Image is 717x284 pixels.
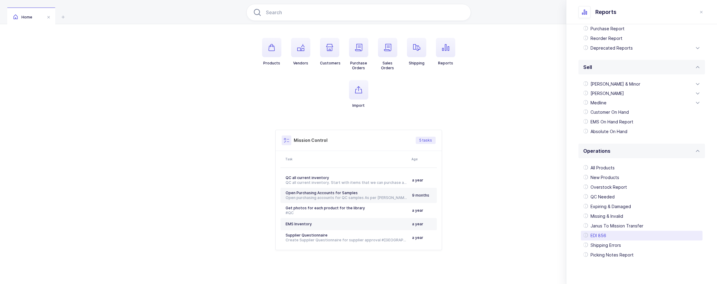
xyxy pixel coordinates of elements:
[412,222,423,226] span: a year
[581,240,703,250] div: Shipping Errors
[581,89,703,98] div: [PERSON_NAME]
[412,235,423,240] span: a year
[578,74,705,141] div: Sell
[419,138,432,143] span: 5 tasks
[285,157,408,162] div: Task
[13,15,32,19] span: Home
[581,173,703,182] div: New Products
[412,193,429,197] span: 9 months
[286,206,365,210] span: Get photos for each product for the library
[581,211,703,221] div: Missing & Invalid
[698,8,705,16] button: close drawer
[411,157,435,162] div: Age
[581,98,703,108] div: Medline
[581,79,703,89] div: [PERSON_NAME] & Minor
[412,178,423,182] span: a year
[286,191,358,195] span: Open Purchasing Accounts for Samples
[578,158,705,265] div: Operations
[286,211,407,215] div: #QC
[246,4,471,21] input: Search
[578,60,705,74] div: Sell
[581,250,703,260] div: Picking Notes Report
[581,107,703,117] div: Customer On Hand
[595,8,616,16] span: Reports
[412,208,423,213] span: a year
[407,38,426,66] button: Shipping
[294,137,328,143] h3: Mission Control
[286,222,312,226] span: EMS Inventory
[286,180,407,185] div: QC all current inventory. Start with items that we can purchase a sample from Schein. #[GEOGRAPHI...
[286,195,407,200] div: Open purchasing accounts for QC samples As per [PERSON_NAME], we had an account with [PERSON_NAME...
[262,38,281,66] button: Products
[291,38,310,66] button: Vendors
[349,38,368,70] button: PurchaseOrders
[436,38,455,66] button: Reports
[581,43,703,53] div: Deprecated Reports
[581,163,703,173] div: All Products
[581,192,703,202] div: QC Needed
[581,24,703,34] div: Purchase Report
[286,175,329,180] span: QC all current inventory
[378,38,397,70] button: SalesOrders
[581,221,703,231] div: Janus To Mission Transfer
[581,117,703,127] div: EMS On Hand Report
[581,182,703,192] div: Overstock Report
[581,231,703,240] div: EDI 856
[578,144,705,158] div: Operations
[349,80,368,108] button: Import
[581,34,703,43] div: Reorder Report
[320,38,341,66] button: Customers
[581,202,703,211] div: Expiring & Damaged
[581,127,703,136] div: Absolute On Hand
[286,238,407,243] div: Create Supplier Questionnaire for supplier approval #[GEOGRAPHIC_DATA]
[286,233,328,237] span: Supplier Questionnaire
